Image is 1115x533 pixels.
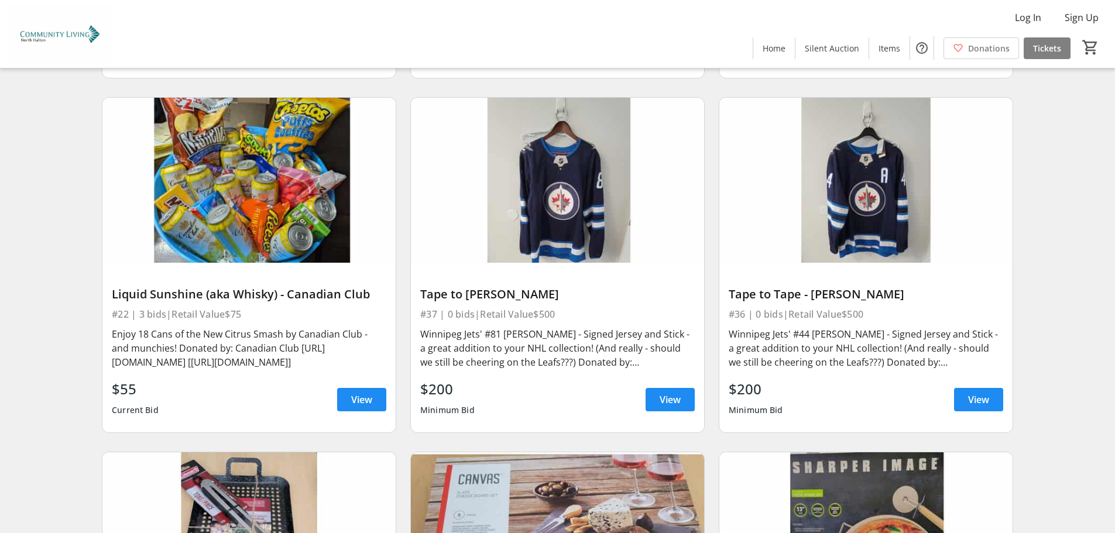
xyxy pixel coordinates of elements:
[795,37,869,59] a: Silent Auction
[910,36,934,60] button: Help
[420,287,695,301] div: Tape to [PERSON_NAME]
[719,98,1013,263] img: Tape to Tape - Morrissey
[1006,8,1051,27] button: Log In
[112,379,159,400] div: $55
[351,393,372,407] span: View
[1055,8,1108,27] button: Sign Up
[805,42,859,54] span: Silent Auction
[1065,11,1099,25] span: Sign Up
[763,42,785,54] span: Home
[646,388,695,411] a: View
[420,327,695,369] div: Winnipeg Jets' #81 [PERSON_NAME] - Signed Jersey and Stick - a great addition to your NHL collect...
[112,287,386,301] div: Liquid Sunshine (aka Whisky) - Canadian Club
[968,42,1010,54] span: Donations
[729,400,783,421] div: Minimum Bid
[729,306,1003,322] div: #36 | 0 bids | Retail Value $500
[954,388,1003,411] a: View
[729,287,1003,301] div: Tape to Tape - [PERSON_NAME]
[1033,42,1061,54] span: Tickets
[968,393,989,407] span: View
[112,306,386,322] div: #22 | 3 bids | Retail Value $75
[1015,11,1041,25] span: Log In
[112,327,386,369] div: Enjoy 18 Cans of the New Citrus Smash by Canadian Club - and munchies! Donated by: Canadian Club ...
[102,98,396,263] img: Liquid Sunshine (aka Whisky) - Canadian Club
[729,379,783,400] div: $200
[879,42,900,54] span: Items
[420,400,475,421] div: Minimum Bid
[1024,37,1071,59] a: Tickets
[729,327,1003,369] div: Winnipeg Jets' #44 [PERSON_NAME] - Signed Jersey and Stick - a great addition to your NHL collect...
[660,393,681,407] span: View
[944,37,1019,59] a: Donations
[112,400,159,421] div: Current Bid
[869,37,910,59] a: Items
[337,388,386,411] a: View
[753,37,795,59] a: Home
[7,5,111,63] img: Community Living North Halton's Logo
[411,98,704,263] img: Tape to Tape - Connor
[420,306,695,322] div: #37 | 0 bids | Retail Value $500
[1080,37,1101,58] button: Cart
[420,379,475,400] div: $200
